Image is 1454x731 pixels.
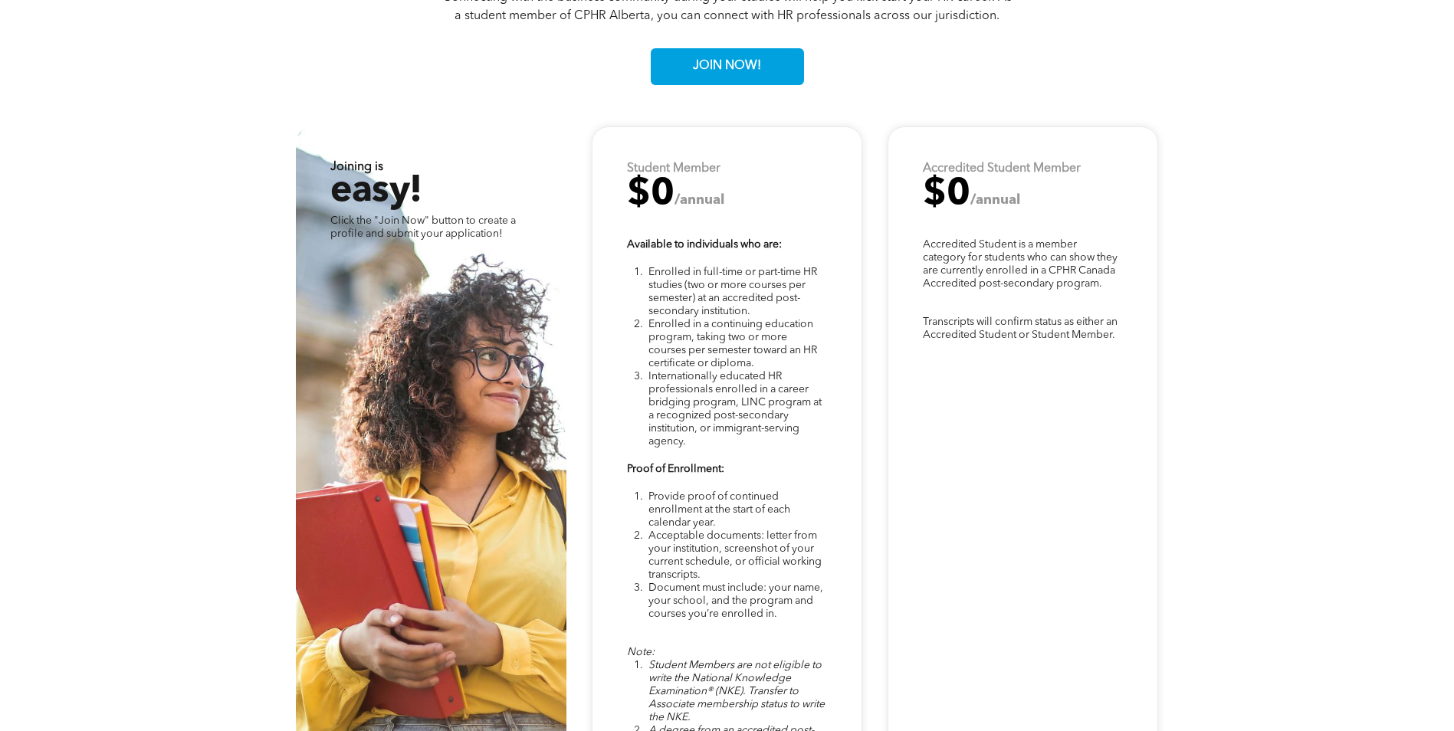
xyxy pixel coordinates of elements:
span: Accredited Student is a member category for students who can show they are currently enrolled in ... [923,239,1118,289]
span: Student Members are not eligible to write the National Knowledge Examination® (NKE). Transfer to ... [648,660,825,723]
span: easy! [330,173,421,210]
a: JOIN NOW! [651,48,804,85]
span: Internationally educated HR professionals enrolled in a career bridging program, LINC program at ... [648,371,822,447]
strong: Proof of Enrollment: [627,464,724,474]
span: Enrolled in full-time or part-time HR studies (two or more courses per semester) at an accredited... [648,267,817,316]
strong: Student Member [627,162,720,175]
span: JOIN NOW! [688,51,766,81]
span: Transcripts will confirm status as either an Accredited Student or Student Member. [923,316,1118,340]
strong: Accredited Student Member [923,162,1081,175]
strong: Joining is [330,161,383,173]
span: Document must include: your name, your school, and the program and courses you’re enrolled in. [648,582,823,619]
span: Acceptable documents: letter from your institution, screenshot of your current schedule, or offic... [648,530,822,580]
span: Note: [627,647,655,657]
span: /annual [674,193,724,207]
span: Click the "Join Now" button to create a profile and submit your application! [330,215,516,239]
span: Provide proof of continued enrollment at the start of each calendar year. [648,491,790,528]
span: Enrolled in a continuing education program, taking two or more courses per semester toward an HR ... [648,319,817,369]
span: $0 [923,176,970,213]
span: /annual [970,193,1020,207]
span: $0 [627,176,674,213]
strong: Available to individuals who are: [627,239,782,250]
